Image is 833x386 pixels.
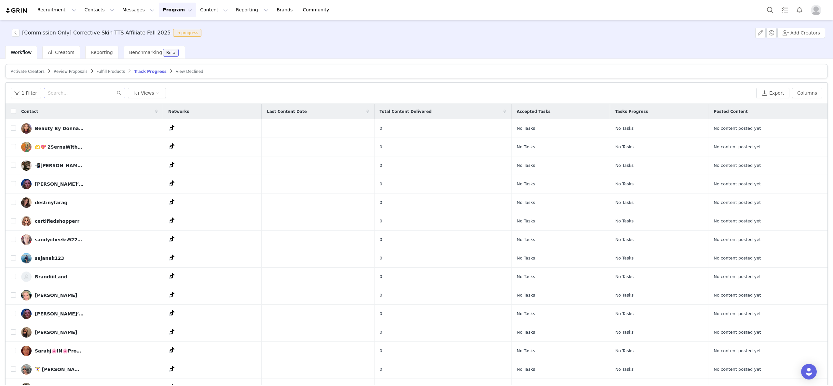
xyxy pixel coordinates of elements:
img: placeholder-profile.jpg [811,5,821,15]
span: All Creators [48,50,74,55]
button: Columns [792,88,822,98]
img: cdfd93a8-c800-4d28-9a7a-066c3c45620a.jpg [21,346,32,356]
div: No Tasks [517,125,605,132]
div: No Tasks [517,199,605,206]
div: No Tasks [517,162,605,169]
span: 0 [380,144,382,150]
a: Community [299,3,336,17]
span: 0 [380,181,382,187]
div: No Tasks [615,144,703,150]
img: 46a4ad31-b036-4402-84d8-8b94d3f6a993.jpg [21,253,32,263]
span: 0 [380,236,382,243]
div: [PERSON_NAME] [35,330,77,335]
input: Search... [44,88,125,98]
img: eeb6ce31-e1fc-4b68-aed5-dc6b31aa8c42.jpg [21,216,32,226]
div: No Tasks [615,181,703,187]
span: 0 [380,292,382,299]
span: [object Object] [12,29,204,37]
a: sandycheeks92203 [21,234,158,245]
img: bc9e3645-bd05-43de-9a1b-ba4ef66937a4.jpg [21,197,32,208]
div: No Tasks [517,348,605,354]
div: sandycheeks92203 [35,237,84,242]
button: Search [763,3,777,17]
div: [PERSON_NAME]’s family [35,181,84,187]
span: 0 [380,273,382,280]
a: [PERSON_NAME] [21,327,158,338]
span: In progress [173,29,201,37]
span: 0 [380,218,382,224]
button: Program [159,3,196,17]
button: Export [756,88,789,98]
div: [PERSON_NAME] [35,293,77,298]
a: [PERSON_NAME] [21,290,158,300]
span: Reporting [91,50,113,55]
button: 1 Filter [11,88,41,98]
div: No content posted yet [714,311,820,317]
button: Add Creators [777,28,825,38]
div: No content posted yet [714,125,820,132]
div: No Tasks [517,292,605,299]
div: No content posted yet [714,273,820,280]
span: Last Content Date [267,109,307,114]
a: 🏋️‍♀️ [PERSON_NAME].stays.thick🏃‍♀️ [21,364,158,375]
img: placeholder-contacts.jpeg [21,272,32,282]
div: No Tasks [615,273,703,280]
a: [PERSON_NAME]’s family [21,309,158,319]
a: Tasks [778,3,792,17]
a: grin logo [5,7,28,14]
div: No Tasks [615,292,703,299]
span: Contact [21,109,38,114]
div: certifiedshopperr [35,219,79,224]
div: No Tasks [517,236,605,243]
span: Benchmarking [129,50,162,55]
div: No content posted yet [714,255,820,261]
button: Profile [807,5,828,15]
div: sajanak123 [35,256,64,261]
div: No Tasks [615,199,703,206]
div: No content posted yet [714,236,820,243]
img: fd12bd55-c972-45a1-9347-0171faa14913.jpg [21,160,32,171]
span: 0 [380,125,382,132]
span: 0 [380,366,382,373]
img: 39817337-9c94-4c76-a690-97c4046f6830.jpg [21,234,32,245]
span: 0 [380,329,382,336]
div: 🫶💖 2SernaWithLove 💖🫶 [35,144,84,150]
a: certifiedshopperr [21,216,158,226]
div: No Tasks [615,162,703,169]
span: Review Proposals [54,69,88,74]
a: 🫶💖 2SernaWithLove 💖🫶 [21,142,158,152]
div: 🏋️‍♀️ [PERSON_NAME].stays.thick🏃‍♀️ [35,367,84,372]
div: Open Intercom Messenger [801,364,817,379]
div: No Tasks [615,236,703,243]
div: No Tasks [615,311,703,317]
div: Sarahj🌸IN🌸Progress TTS [35,348,84,353]
div: No content posted yet [714,292,820,299]
div: [PERSON_NAME]’s family [35,311,84,316]
a: [PERSON_NAME]’s family [21,179,158,189]
span: Activate Creators [11,69,45,74]
span: 0 [380,348,382,354]
div: No content posted yet [714,199,820,206]
a: Beauty By DonnaMO LLC [21,123,158,134]
img: 7b3511dd-a933-466d-8e96-787a109015d9.jpg [21,179,32,189]
span: 0 [380,255,382,261]
div: No Tasks [615,366,703,373]
img: 9da7e864-b3d9-46c9-9bab-3940ec203111.jpg [21,142,32,152]
button: Messages [118,3,158,17]
span: View Declined [176,69,203,74]
div: No Tasks [615,218,703,224]
div: No content posted yet [714,218,820,224]
div: No Tasks [615,125,703,132]
div: No Tasks [517,366,605,373]
a: sajanak123 [21,253,158,263]
a: 📲[PERSON_NAME]❌ [21,160,158,171]
span: Tasks Progress [615,109,648,114]
h3: [Commission Only] Corrective Skin TTS Affiliate Fall 2025 [22,29,171,37]
button: Reporting [232,3,272,17]
span: Workflow [11,50,32,55]
div: No Tasks [615,348,703,354]
div: No content posted yet [714,162,820,169]
div: No Tasks [517,144,605,150]
div: No Tasks [517,255,605,261]
img: 1094c14f-f85b-4bad-b783-ebb47129d0a7.jpg [21,327,32,338]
